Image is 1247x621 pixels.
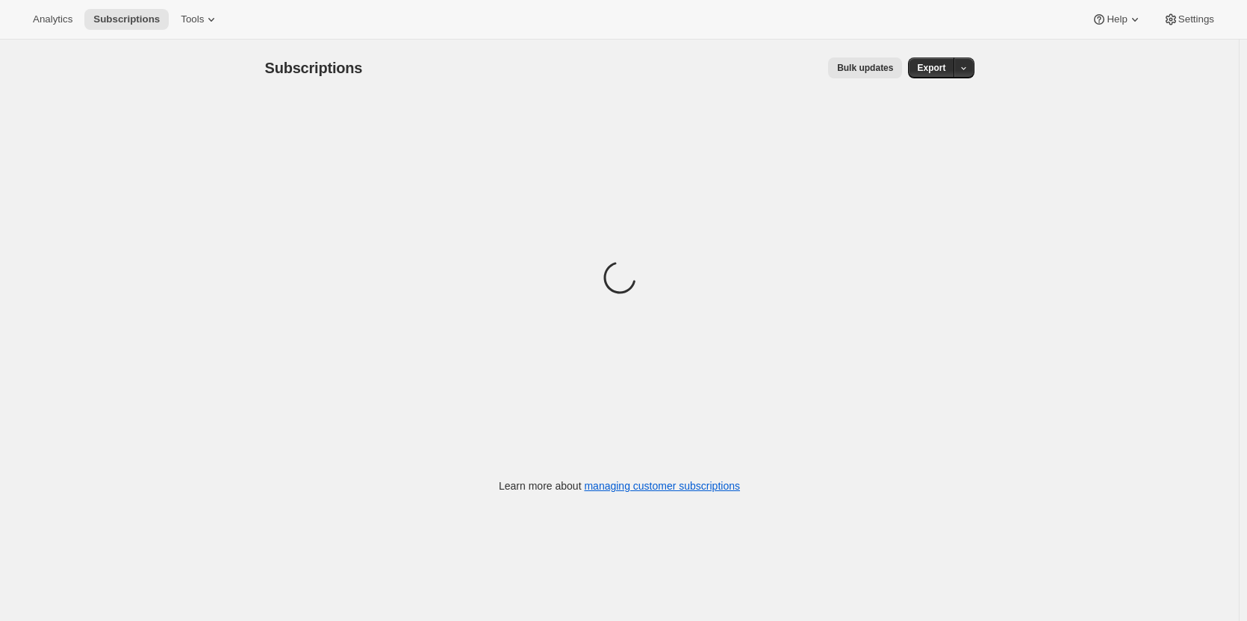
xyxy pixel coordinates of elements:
[499,478,740,493] p: Learn more about
[1107,13,1127,25] span: Help
[1154,9,1223,30] button: Settings
[265,60,363,76] span: Subscriptions
[84,9,169,30] button: Subscriptions
[917,62,945,74] span: Export
[837,62,893,74] span: Bulk updates
[181,13,204,25] span: Tools
[172,9,228,30] button: Tools
[1083,9,1151,30] button: Help
[24,9,81,30] button: Analytics
[1178,13,1214,25] span: Settings
[33,13,72,25] span: Analytics
[93,13,160,25] span: Subscriptions
[908,57,954,78] button: Export
[584,480,740,492] a: managing customer subscriptions
[828,57,902,78] button: Bulk updates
